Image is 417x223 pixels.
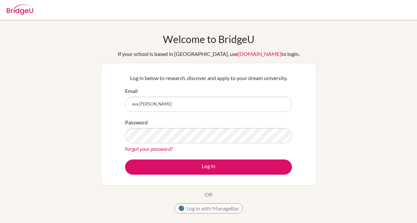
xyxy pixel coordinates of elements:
[238,51,281,57] a: [DOMAIN_NAME]
[125,159,292,175] button: Log in
[118,50,300,58] div: If your school is based in [GEOGRAPHIC_DATA], use to login.
[125,118,148,126] label: Password
[7,4,33,15] img: Bridge-U
[125,87,138,95] label: Email
[205,191,212,199] p: OR
[125,146,173,152] a: Forgot your password?
[125,74,292,82] p: Log in below to research, discover and apply to your dream university.
[174,203,243,213] button: Log in with ManageBac
[163,33,254,45] h1: Welcome to BridgeU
